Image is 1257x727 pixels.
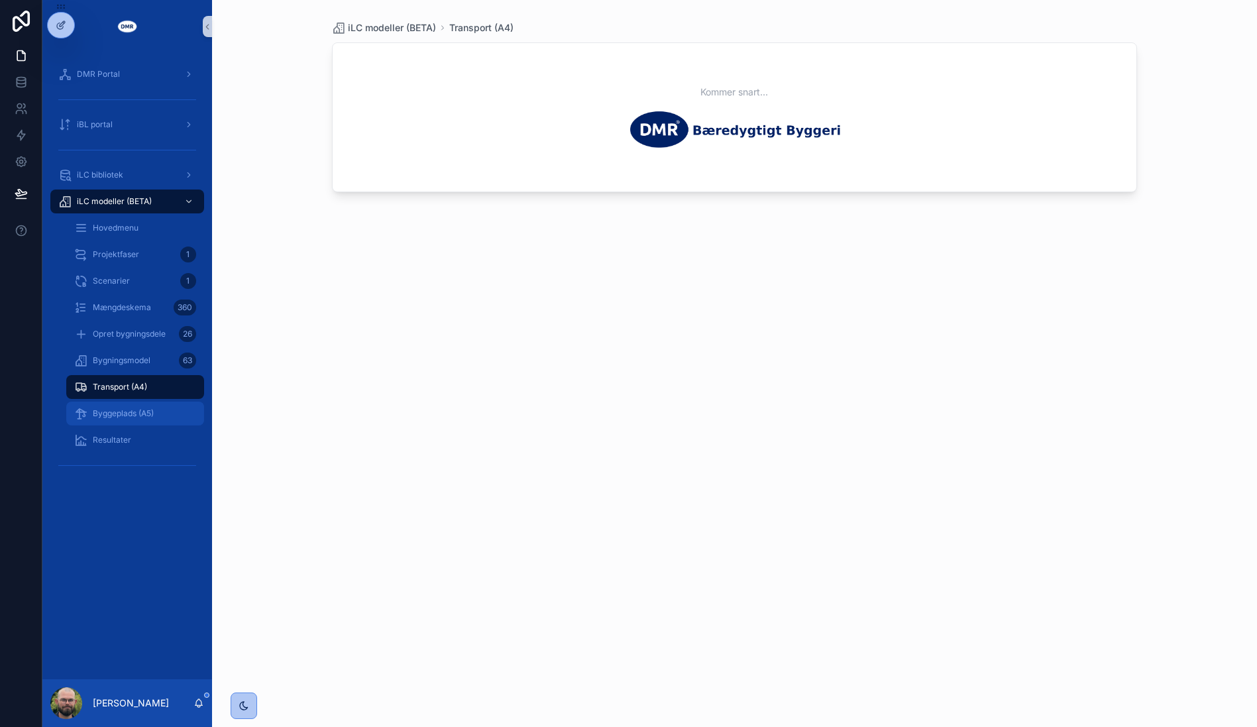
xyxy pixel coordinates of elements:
[348,21,436,34] span: iLC modeller (BETA)
[93,697,169,710] p: [PERSON_NAME]
[93,329,166,339] span: Opret bygningsdele
[50,163,204,187] a: iLC bibliotek
[332,21,436,34] a: iLC modeller (BETA)
[93,249,139,260] span: Projektfaser
[174,300,196,315] div: 360
[77,170,123,180] span: iLC bibliotek
[449,21,514,34] a: Transport (A4)
[93,355,150,366] span: Bygningsmodel
[66,349,204,372] a: Bygningsmodel63
[77,119,113,130] span: iBL portal
[66,428,204,452] a: Resultater
[66,322,204,346] a: Opret bygningsdele26
[66,402,204,425] a: Byggeplads (A5)
[93,302,151,313] span: Mængdeskema
[66,296,204,319] a: Mængdeskema360
[93,382,147,392] span: Transport (A4)
[66,375,204,399] a: Transport (A4)
[93,223,138,233] span: Hovedmenu
[50,113,204,137] a: iBL portal
[93,408,154,419] span: Byggeplads (A5)
[180,273,196,289] div: 1
[42,53,212,493] div: scrollable content
[77,69,120,80] span: DMR Portal
[66,269,204,293] a: Scenarier1
[66,216,204,240] a: Hovedmenu
[179,353,196,368] div: 63
[93,435,131,445] span: Resultater
[50,62,204,86] a: DMR Portal
[77,196,152,207] span: iLC modeller (BETA)
[66,243,204,266] a: Projektfaser1
[50,190,204,213] a: iLC modeller (BETA)
[180,247,196,262] div: 1
[179,326,196,342] div: 26
[93,276,130,286] span: Scenarier
[701,85,769,99] span: Kommer snart...
[117,16,138,37] img: App logo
